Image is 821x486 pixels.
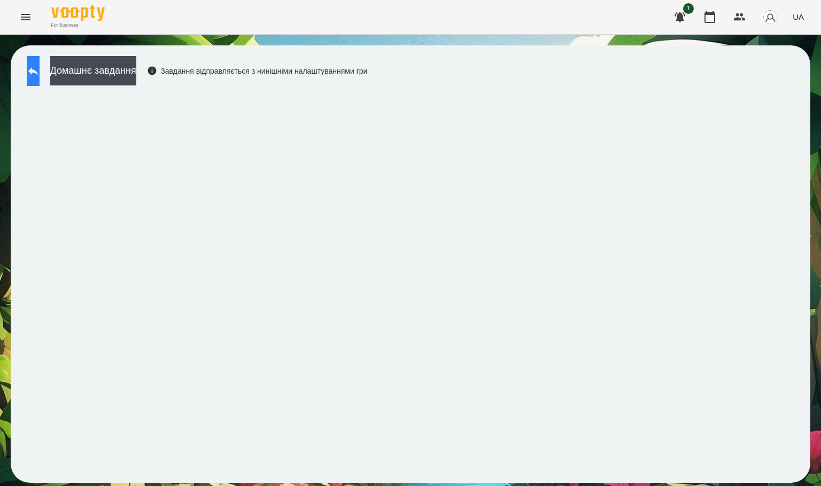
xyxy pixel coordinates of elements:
[147,66,368,76] div: Завдання відправляється з нинішніми налаштуваннями гри
[50,56,136,85] button: Домашнє завдання
[683,3,694,14] span: 1
[793,11,804,22] span: UA
[788,7,808,27] button: UA
[51,5,105,21] img: Voopty Logo
[51,22,105,29] span: For Business
[763,10,778,25] img: avatar_s.png
[13,4,38,30] button: Menu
